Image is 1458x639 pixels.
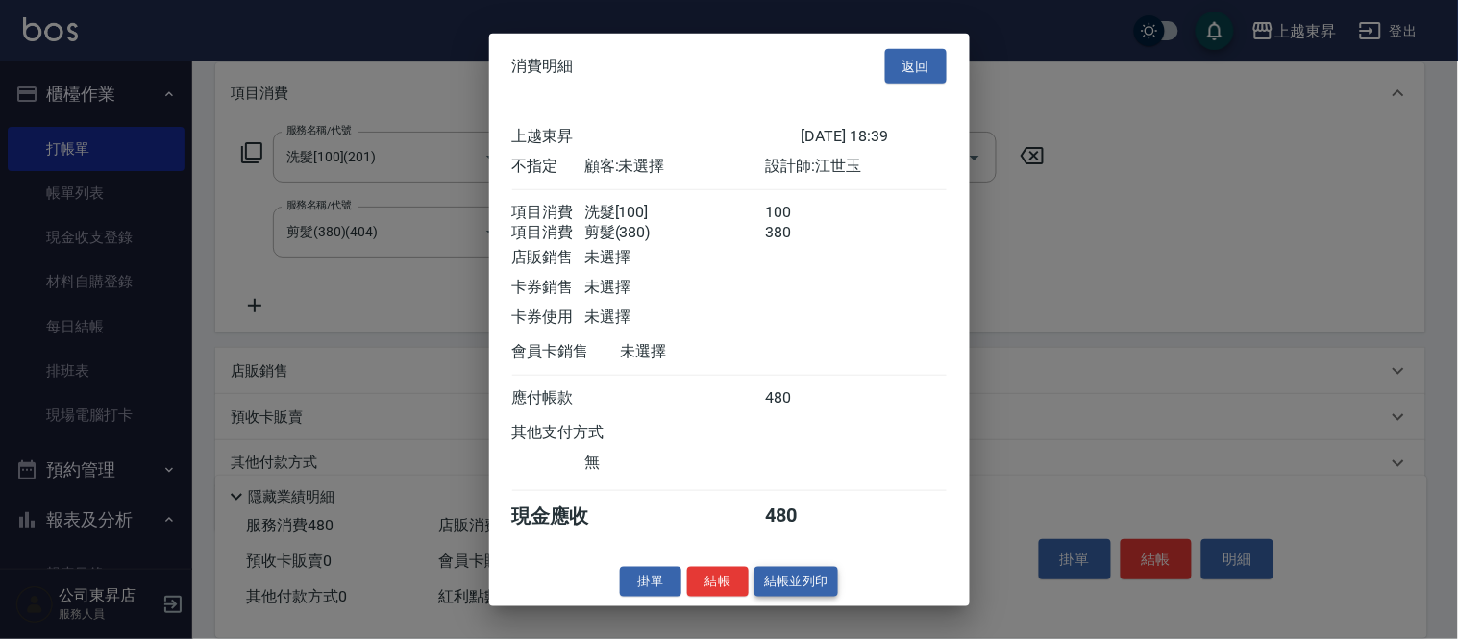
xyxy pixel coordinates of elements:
div: 項目消費 [512,203,584,223]
div: 其他支付方式 [512,423,657,443]
div: 100 [765,203,837,223]
div: 未選擇 [584,278,765,298]
span: 消費明細 [512,57,574,76]
div: 項目消費 [512,223,584,243]
div: 現金應收 [512,504,621,529]
div: 洗髮[100] [584,203,765,223]
button: 結帳 [687,567,749,597]
div: 會員卡銷售 [512,342,621,362]
div: 店販銷售 [512,248,584,268]
div: 480 [765,388,837,408]
div: 不指定 [512,157,584,177]
div: [DATE] 18:39 [802,127,947,147]
button: 結帳並列印 [754,567,838,597]
div: 顧客: 未選擇 [584,157,765,177]
button: 返回 [885,48,947,84]
div: 未選擇 [621,342,802,362]
div: 應付帳款 [512,388,584,408]
div: 未選擇 [584,307,765,328]
div: 卡券銷售 [512,278,584,298]
div: 380 [765,223,837,243]
div: 480 [765,504,837,529]
button: 掛單 [620,567,681,597]
div: 卡券使用 [512,307,584,328]
div: 未選擇 [584,248,765,268]
div: 無 [584,453,765,473]
div: 上越東昇 [512,127,802,147]
div: 設計師: 江世玉 [765,157,946,177]
div: 剪髮(380) [584,223,765,243]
